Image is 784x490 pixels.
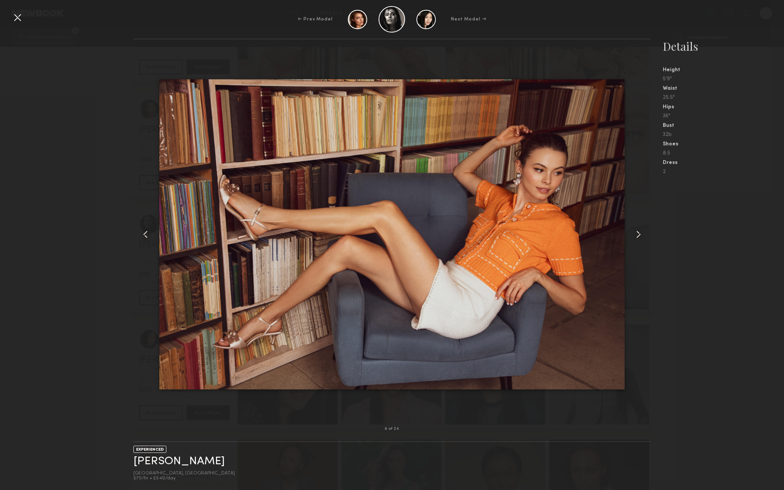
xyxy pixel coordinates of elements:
div: 36" [663,114,784,119]
div: 25.5" [663,95,784,100]
div: Waist [663,86,784,91]
div: ← Prev Model [298,16,333,23]
div: Hips [663,105,784,110]
a: [PERSON_NAME] [133,456,225,467]
div: Next Model → [451,16,486,23]
div: 5'9" [663,76,784,82]
div: Bust [663,123,784,128]
div: 32b [663,132,784,137]
div: [GEOGRAPHIC_DATA], [GEOGRAPHIC_DATA] [133,471,235,476]
div: Details [663,39,784,54]
div: Dress [663,160,784,165]
div: $75/hr • $540/day [133,476,235,481]
div: 8.5 [663,151,784,156]
div: 2 [663,169,784,175]
div: EXPERIENCED [133,446,166,453]
div: 8 of 24 [385,427,399,431]
div: Shoes [663,142,784,147]
div: Height [663,67,784,73]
